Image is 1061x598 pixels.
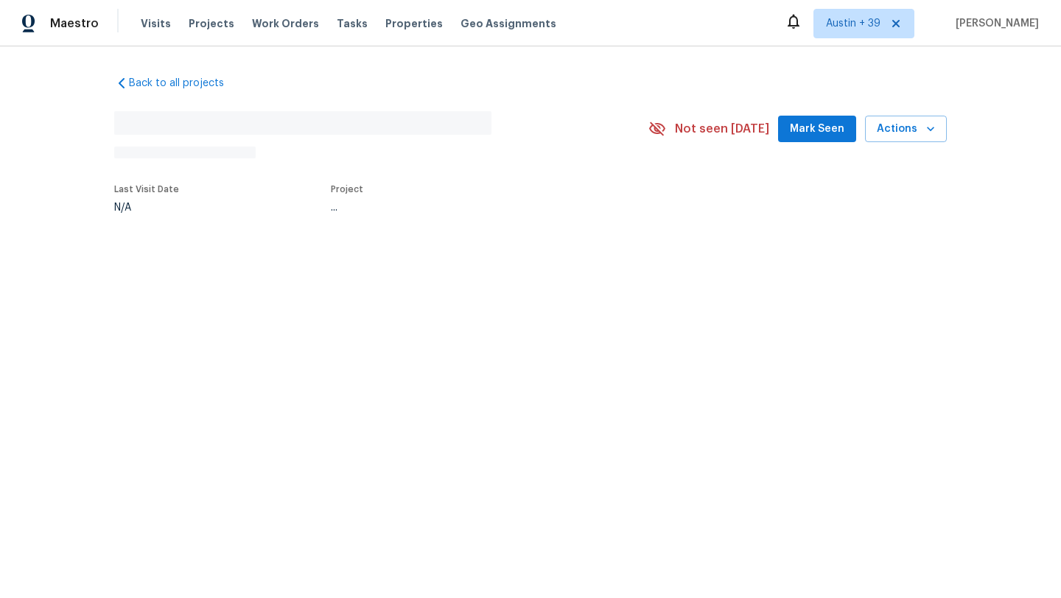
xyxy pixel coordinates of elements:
[675,122,769,136] span: Not seen [DATE]
[50,16,99,31] span: Maestro
[950,16,1039,31] span: [PERSON_NAME]
[189,16,234,31] span: Projects
[141,16,171,31] span: Visits
[114,185,179,194] span: Last Visit Date
[385,16,443,31] span: Properties
[865,116,947,143] button: Actions
[461,16,556,31] span: Geo Assignments
[337,18,368,29] span: Tasks
[331,203,614,213] div: ...
[877,120,935,138] span: Actions
[114,203,179,213] div: N/A
[778,116,856,143] button: Mark Seen
[114,76,256,91] a: Back to all projects
[331,185,363,194] span: Project
[790,120,844,138] span: Mark Seen
[826,16,880,31] span: Austin + 39
[252,16,319,31] span: Work Orders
